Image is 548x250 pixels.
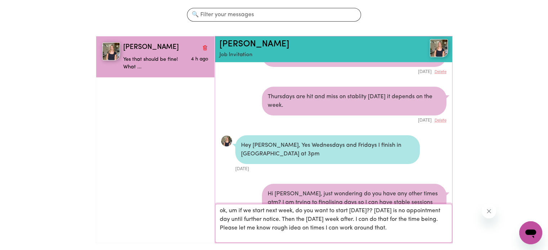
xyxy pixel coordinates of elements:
div: [DATE] [262,115,446,124]
span: [PERSON_NAME] [123,42,179,53]
p: Yes that should be fine! What ... [123,56,180,71]
img: Bianca T [102,42,120,60]
span: Message sent on September 3, 2025 [191,57,208,62]
div: Hi [PERSON_NAME], just wondering do you have any other times atm? I am trying to finalising days ... [262,184,446,221]
a: Bianca T [410,39,448,57]
textarea: ok, um if we start next week, do you want to start [DATE]?? [DATE] is no appointment day until fu... [215,204,452,243]
div: [DATE] [262,67,446,75]
button: Delete conversation [202,43,208,52]
div: Thursdays are hit and miss on stablity [DATE] it depends on the week. [262,87,446,115]
div: [DATE] [235,164,420,172]
iframe: Close message [482,204,496,218]
input: 🔍 Filter your messages [187,8,361,22]
a: [PERSON_NAME] [219,40,289,49]
button: Delete [435,118,446,124]
button: Delete [435,69,446,75]
div: Hey [PERSON_NAME], Yes Wednesdays and Fridays I finish in [GEOGRAPHIC_DATA] at 3pm [235,135,420,164]
button: Bianca T[PERSON_NAME]Delete conversationYes that should be fine! What ...Message sent on Septembe... [96,36,214,77]
iframe: Button to launch messaging window [519,221,542,244]
img: 746B380737DDE3EC3FDB8F000E001BFA_avatar_blob [221,135,232,147]
span: Need any help? [4,5,44,11]
img: View Bianca T's profile [430,39,448,57]
p: Job Invitation [219,51,410,59]
a: View Bianca T's profile [221,135,232,147]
